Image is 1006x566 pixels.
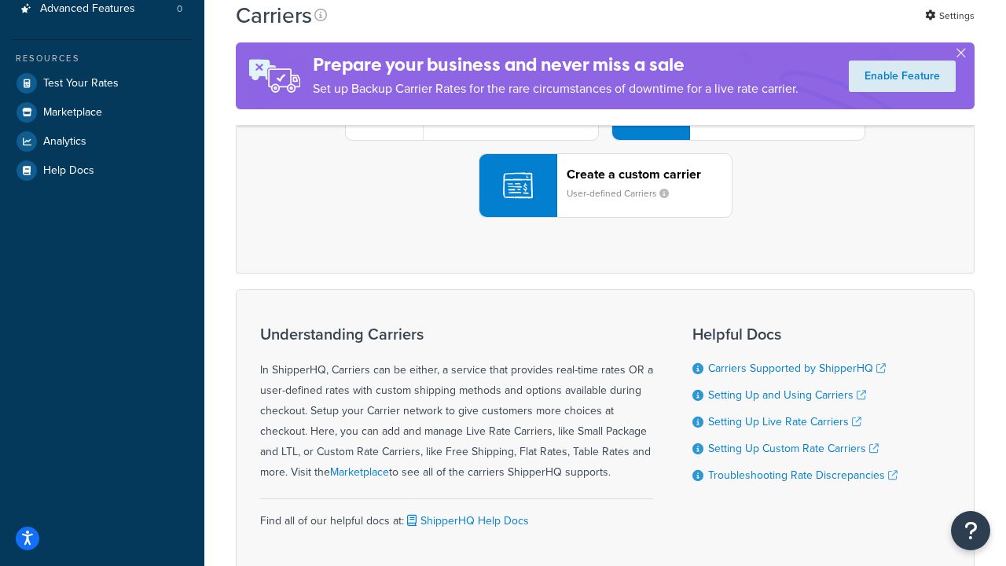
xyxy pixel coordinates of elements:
a: Settings [925,5,975,27]
img: ad-rules-rateshop-fe6ec290ccb7230408bd80ed9643f0289d75e0ffd9eb532fc0e269fcd187b520.png [236,42,313,109]
span: Marketplace [43,106,102,119]
img: icon-carrier-custom-c93b8a24.svg [503,171,533,200]
a: Setting Up Custom Rate Carriers [708,440,879,457]
a: Enable Feature [849,61,956,92]
h4: Prepare your business and never miss a sale [313,52,799,78]
a: Carriers Supported by ShipperHQ [708,360,886,377]
small: User-defined Carriers [567,186,681,200]
span: Help Docs [43,164,94,178]
button: Create a custom carrierUser-defined Carriers [479,153,732,218]
a: Analytics [12,127,193,156]
button: Open Resource Center [951,511,990,550]
h3: Understanding Carriers [260,325,653,343]
div: Resources [12,52,193,65]
a: Help Docs [12,156,193,185]
div: In ShipperHQ, Carriers can be either, a service that provides real-time rates OR a user-defined r... [260,325,653,483]
a: Marketplace [330,464,389,480]
a: Troubleshooting Rate Discrepancies [708,467,898,483]
span: 0 [177,2,182,16]
a: Setting Up and Using Carriers [708,387,866,403]
span: Analytics [43,135,86,149]
a: ShipperHQ Help Docs [404,513,529,529]
a: Setting Up Live Rate Carriers [708,413,861,430]
a: Marketplace [12,98,193,127]
span: Test Your Rates [43,77,119,90]
span: Advanced Features [40,2,135,16]
a: Test Your Rates [12,69,193,97]
div: Find all of our helpful docs at: [260,498,653,531]
h3: Helpful Docs [692,325,898,343]
header: Create a custom carrier [567,167,732,182]
p: Set up Backup Carrier Rates for the rare circumstances of downtime for a live rate carrier. [313,78,799,100]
